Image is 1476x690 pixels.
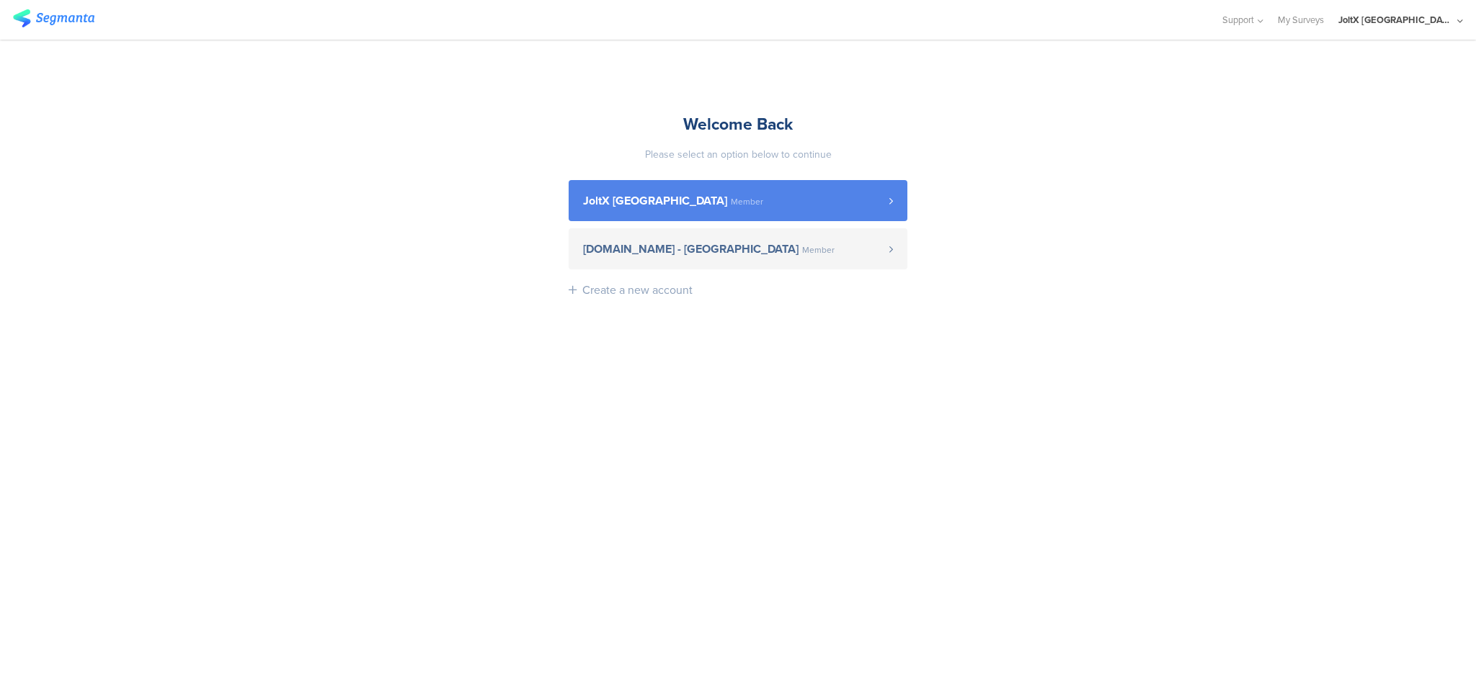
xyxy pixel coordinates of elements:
[1338,13,1454,27] div: JoltX [GEOGRAPHIC_DATA]
[569,228,907,269] a: [DOMAIN_NAME] - [GEOGRAPHIC_DATA] Member
[13,9,94,27] img: segmanta logo
[569,147,907,162] div: Please select an option below to continue
[569,180,907,221] a: JoltX [GEOGRAPHIC_DATA] Member
[731,197,763,206] span: Member
[1222,13,1254,27] span: Support
[802,246,835,254] span: Member
[583,243,799,255] span: [DOMAIN_NAME] - [GEOGRAPHIC_DATA]
[583,195,727,207] span: JoltX [GEOGRAPHIC_DATA]
[582,282,693,298] div: Create a new account
[569,112,907,136] div: Welcome Back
